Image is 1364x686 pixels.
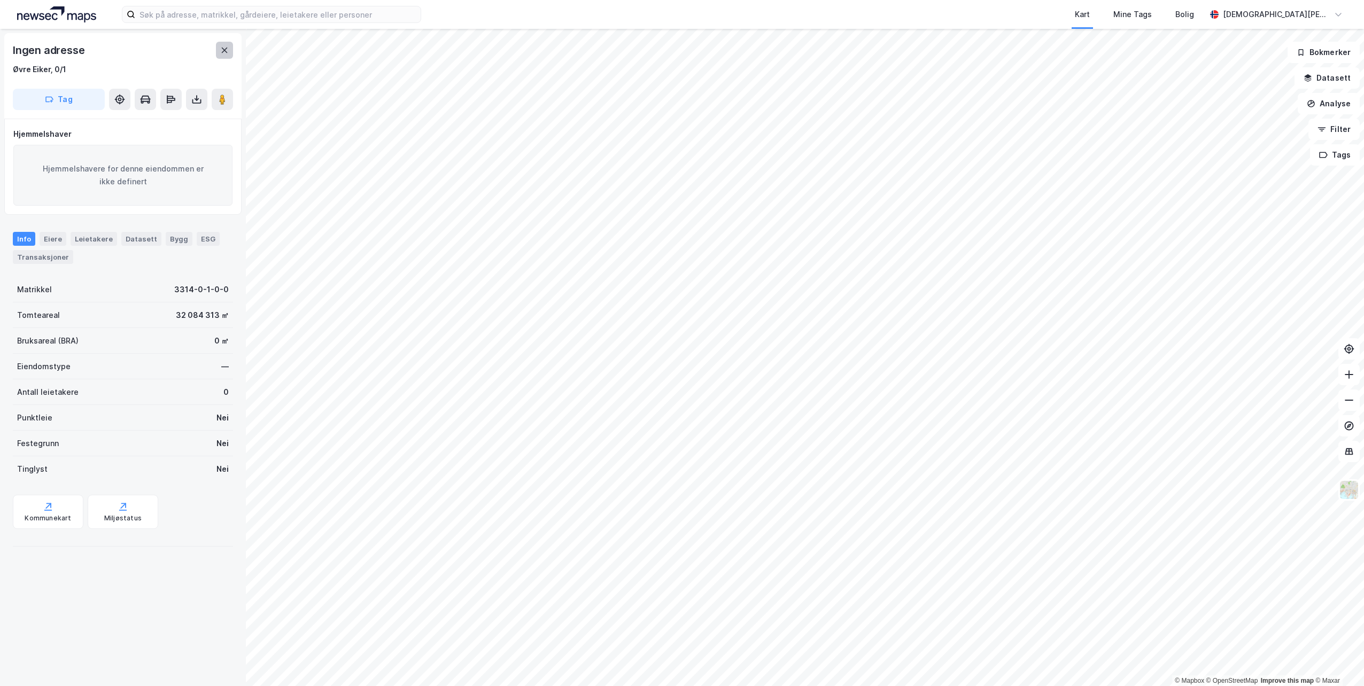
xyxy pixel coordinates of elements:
[1308,119,1360,140] button: Filter
[17,463,48,475] div: Tinglyst
[104,514,142,523] div: Miljøstatus
[1175,8,1194,21] div: Bolig
[135,6,421,22] input: Søk på adresse, matrikkel, gårdeiere, leietakere eller personer
[1298,93,1360,114] button: Analyse
[197,232,220,246] div: ESG
[13,250,73,264] div: Transaksjoner
[17,334,79,347] div: Bruksareal (BRA)
[1113,8,1152,21] div: Mine Tags
[17,283,52,296] div: Matrikkel
[1206,677,1258,684] a: OpenStreetMap
[13,232,35,246] div: Info
[1261,677,1314,684] a: Improve this map
[71,232,117,246] div: Leietakere
[13,63,66,76] div: Øvre Eiker, 0/1
[13,89,105,110] button: Tag
[221,360,229,373] div: —
[176,309,229,322] div: 32 084 313 ㎡
[40,232,66,246] div: Eiere
[214,334,229,347] div: 0 ㎡
[17,386,79,399] div: Antall leietakere
[17,411,52,424] div: Punktleie
[121,232,161,246] div: Datasett
[13,42,87,59] div: Ingen adresse
[17,360,71,373] div: Eiendomstype
[17,437,59,450] div: Festegrunn
[25,514,71,523] div: Kommunekart
[1295,67,1360,89] button: Datasett
[1075,8,1090,21] div: Kart
[1339,480,1359,500] img: Z
[174,283,229,296] div: 3314-0-1-0-0
[1223,8,1330,21] div: [DEMOGRAPHIC_DATA][PERSON_NAME]
[1310,144,1360,166] button: Tags
[17,309,60,322] div: Tomteareal
[13,128,232,141] div: Hjemmelshaver
[223,386,229,399] div: 0
[1311,635,1364,686] iframe: Chat Widget
[166,232,192,246] div: Bygg
[216,463,229,475] div: Nei
[216,411,229,424] div: Nei
[17,6,96,22] img: logo.a4113a55bc3d86da70a041830d287a7e.svg
[1288,42,1360,63] button: Bokmerker
[1175,677,1204,684] a: Mapbox
[216,437,229,450] div: Nei
[13,145,232,206] div: Hjemmelshavere for denne eiendommen er ikke definert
